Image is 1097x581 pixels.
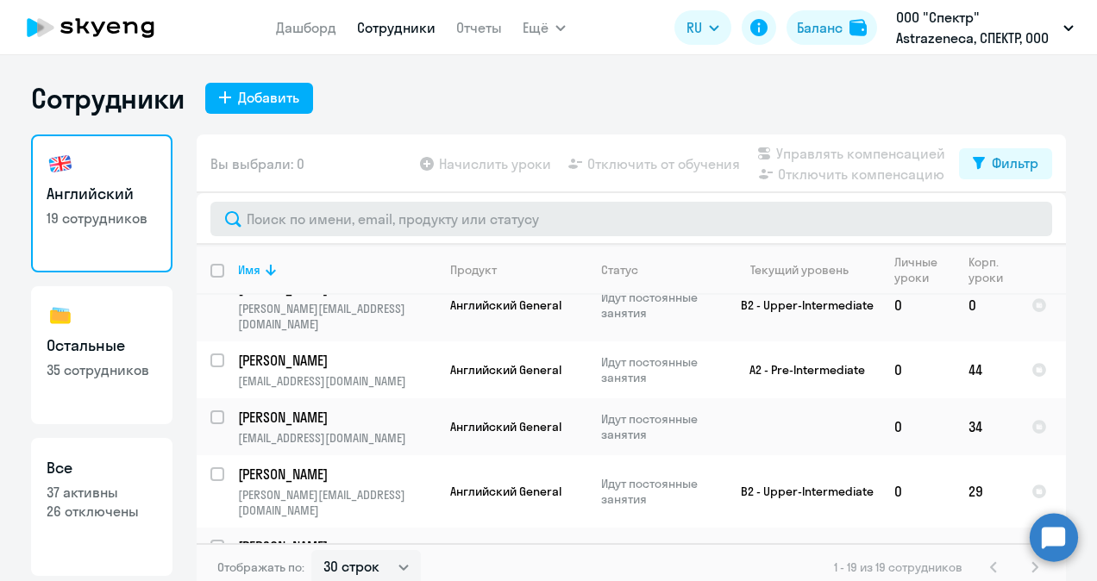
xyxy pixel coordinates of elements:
[238,373,436,389] p: [EMAIL_ADDRESS][DOMAIN_NAME]
[734,262,880,278] div: Текущий уровень
[238,465,433,484] p: [PERSON_NAME]
[959,148,1052,179] button: Фильтр
[47,502,157,521] p: 26 отключены
[720,341,881,398] td: A2 - Pre-Intermediate
[849,19,867,36] img: balance
[31,81,185,116] h1: Сотрудники
[881,398,955,455] td: 0
[217,559,304,575] span: Отображать по:
[238,262,260,278] div: Имя
[955,341,1018,398] td: 44
[238,351,433,370] p: [PERSON_NAME]
[523,17,548,38] span: Ещё
[238,262,436,278] div: Имя
[238,430,436,446] p: [EMAIL_ADDRESS][DOMAIN_NAME]
[750,262,849,278] div: Текущий уровень
[31,438,172,576] a: Все37 активны26 отключены
[357,19,436,36] a: Сотрудники
[992,153,1038,173] div: Фильтр
[276,19,336,36] a: Дашборд
[238,408,436,427] a: [PERSON_NAME]
[720,455,881,528] td: B2 - Upper-Intermediate
[238,537,433,556] p: [PERSON_NAME]
[894,254,954,285] div: Личные уроки
[601,476,719,507] p: Идут постоянные занятия
[450,262,586,278] div: Продукт
[601,290,719,321] p: Идут постоянные занятия
[47,209,157,228] p: 19 сотрудников
[450,362,561,378] span: Английский General
[238,465,436,484] a: [PERSON_NAME]
[450,419,561,434] span: Английский General
[31,134,172,272] a: Английский19 сотрудников
[238,408,433,427] p: [PERSON_NAME]
[47,483,157,502] p: 37 активны
[238,351,436,370] a: [PERSON_NAME]
[210,153,304,174] span: Вы выбрали: 0
[47,457,157,479] h3: Все
[456,19,502,36] a: Отчеты
[601,354,719,385] p: Идут постоянные занятия
[881,341,955,398] td: 0
[47,183,157,205] h3: Английский
[450,484,561,499] span: Английский General
[881,269,955,341] td: 0
[238,87,299,108] div: Добавить
[797,17,843,38] div: Баланс
[955,455,1018,528] td: 29
[238,301,436,332] p: [PERSON_NAME][EMAIL_ADDRESS][DOMAIN_NAME]
[881,455,955,528] td: 0
[887,7,1082,48] button: ООО "Спектр" Astrazeneca, СПЕКТР, ООО
[834,559,962,575] span: 1 - 19 из 19 сотрудников
[955,269,1018,341] td: 0
[205,83,313,114] button: Добавить
[720,269,881,341] td: B2 - Upper-Intermediate
[601,262,719,278] div: Статус
[238,537,436,556] a: [PERSON_NAME]
[523,10,566,45] button: Ещё
[896,7,1056,48] p: ООО "Спектр" Astrazeneca, СПЕКТР, ООО
[238,487,436,518] p: [PERSON_NAME][EMAIL_ADDRESS][DOMAIN_NAME]
[968,254,1017,285] div: Корп. уроки
[47,360,157,379] p: 35 сотрудников
[450,297,561,313] span: Английский General
[601,411,719,442] p: Идут постоянные занятия
[601,262,638,278] div: Статус
[894,254,943,285] div: Личные уроки
[787,10,877,45] button: Балансbalance
[31,286,172,424] a: Остальные35 сотрудников
[686,17,702,38] span: RU
[968,254,1006,285] div: Корп. уроки
[47,302,74,329] img: others
[450,262,497,278] div: Продукт
[210,202,1052,236] input: Поиск по имени, email, продукту или статусу
[47,334,157,357] h3: Остальные
[674,10,731,45] button: RU
[47,150,74,178] img: english
[955,398,1018,455] td: 34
